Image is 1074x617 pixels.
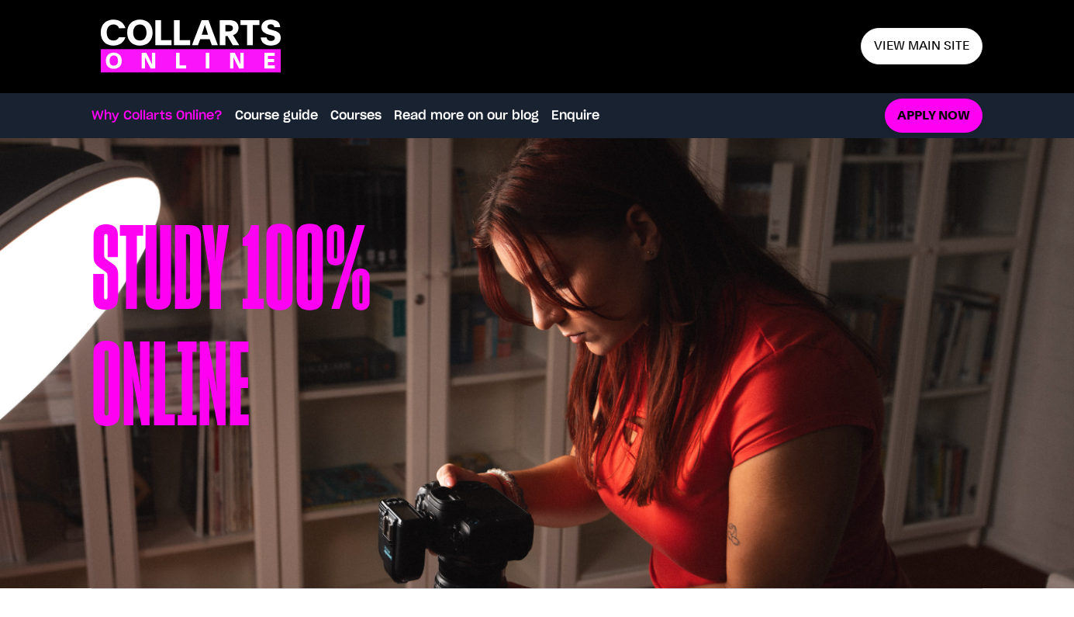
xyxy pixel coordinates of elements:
a: Course guide [235,106,318,125]
h1: Study 100% online [92,216,537,511]
a: View main site [861,28,982,64]
a: Read more on our blog [394,106,539,125]
a: Enquire [551,106,599,125]
a: Apply now [885,99,982,133]
a: Why Collarts Online? [92,106,223,125]
a: Courses [330,106,382,125]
